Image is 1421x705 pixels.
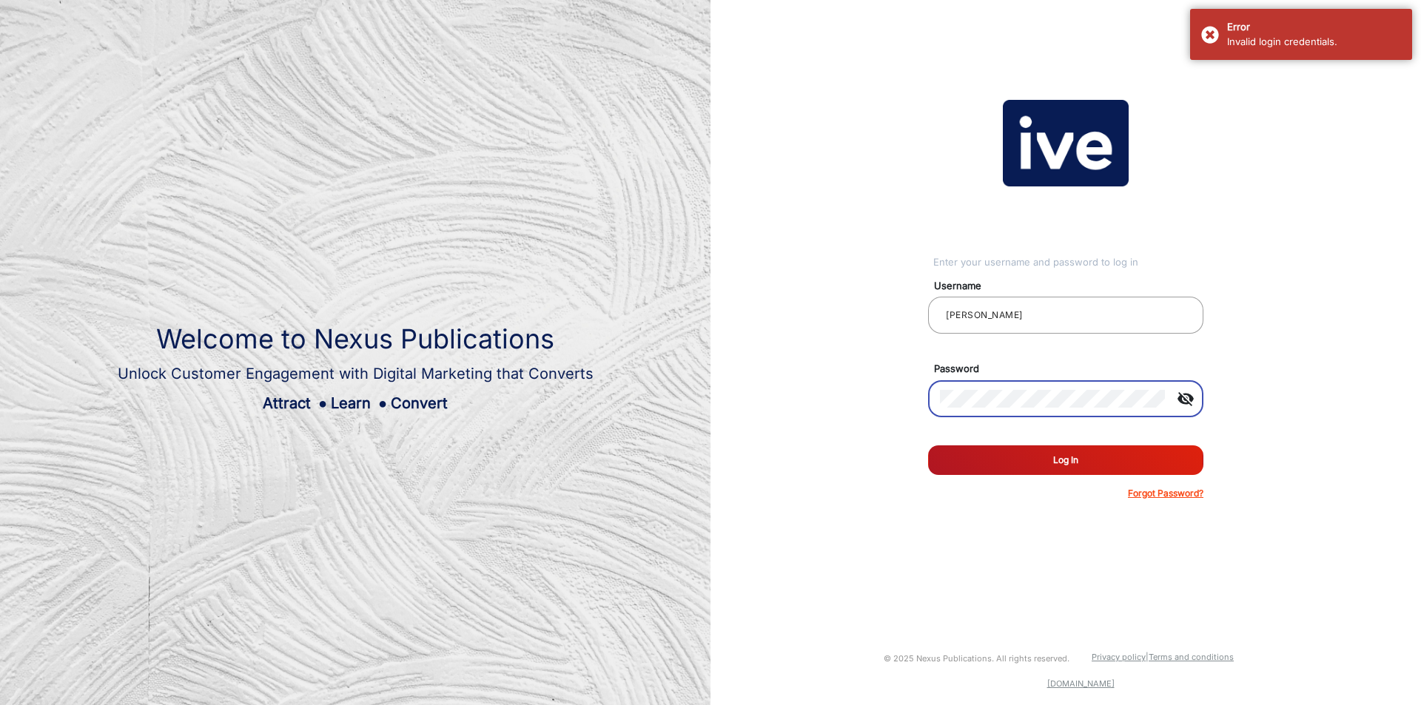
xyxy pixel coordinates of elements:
[928,445,1203,475] button: Log In
[923,362,1220,377] mat-label: Password
[1128,487,1203,500] p: Forgot Password?
[884,653,1069,664] small: © 2025 Nexus Publications. All rights reserved.
[118,392,594,414] div: Attract Learn Convert
[940,306,1192,324] input: Your username
[923,279,1220,294] mat-label: Username
[118,323,594,355] h1: Welcome to Nexus Publications
[1149,652,1234,662] a: Terms and conditions
[1047,678,1115,689] a: [DOMAIN_NAME]
[1227,20,1401,35] div: Error
[1146,652,1149,662] a: |
[318,394,327,412] span: ●
[1092,652,1146,662] a: Privacy policy
[1168,390,1203,408] mat-icon: visibility_off
[118,362,594,385] div: Unlock Customer Engagement with Digital Marketing that Converts
[933,255,1203,270] div: Enter your username and password to log in
[1227,35,1401,50] div: Invalid login credentials.
[378,394,387,412] span: ●
[1003,100,1129,187] img: vmg-logo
